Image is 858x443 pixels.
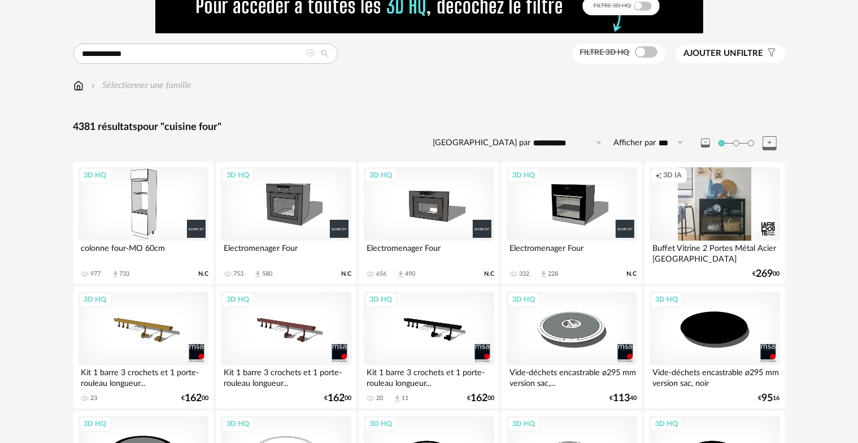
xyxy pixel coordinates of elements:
[650,416,683,431] div: 3D HQ
[650,292,683,307] div: 3D HQ
[221,416,254,431] div: 3D HQ
[221,168,254,183] div: 3D HQ
[507,241,637,263] div: Electromenager Four
[73,121,785,134] div: 4381 résultats
[91,270,101,278] div: 977
[73,79,84,92] img: svg+xml;base64,PHN2ZyB3aWR0aD0iMTYiIGhlaWdodD0iMTciIHZpZXdCb3g9IjAgMCAxNiAxNyIgZmlsbD0ibm9uZSIgeG...
[254,270,262,279] span: Download icon
[91,394,98,402] div: 23
[376,270,386,278] div: 656
[79,241,208,263] div: colonne four-MO 60cm
[328,394,345,402] span: 162
[79,168,112,183] div: 3D HQ
[519,270,529,278] div: 332
[221,241,351,263] div: Electromenager Four
[484,270,494,278] span: N.C
[185,394,202,402] span: 162
[663,171,682,180] span: 3D IA
[79,292,112,307] div: 3D HQ
[262,270,272,278] div: 580
[502,162,642,284] a: 3D HQ Electromenager Four 332 Download icon 228 N.C
[676,45,785,63] button: Ajouter unfiltre Filter icon
[89,79,98,92] img: svg+xml;base64,PHN2ZyB3aWR0aD0iMTYiIGhlaWdodD0iMTYiIHZpZXdCb3g9IjAgMCAxNiAxNiIgZmlsbD0ibm9uZSIgeG...
[198,270,208,278] span: N.C
[684,49,737,58] span: Ajouter un
[364,416,397,431] div: 3D HQ
[73,162,214,284] a: 3D HQ colonne four-MO 60cm 977 Download icon 733 N.C
[759,394,780,402] div: € 16
[548,270,558,278] div: 228
[644,162,785,284] a: Creation icon 3D IA Buffet Vitrine 2 Portes Métal Acier [GEOGRAPHIC_DATA] €26900
[79,365,208,388] div: Kit 1 barre 3 crochets et 1 porte-rouleau longueur...
[364,292,397,307] div: 3D HQ
[364,365,494,388] div: Kit 1 barre 3 crochets et 1 porte-rouleau longueur...
[650,365,779,388] div: Vide-déchets encastrable ø295 mm version sac, noir
[433,138,531,149] label: [GEOGRAPHIC_DATA] par
[216,162,356,284] a: 3D HQ Electromenager Four 753 Download icon 580 N.C
[393,394,402,403] span: Download icon
[359,286,499,409] a: 3D HQ Kit 1 barre 3 crochets et 1 porte-rouleau longueur... 20 Download icon 11 €16200
[613,394,630,402] span: 113
[650,241,779,263] div: Buffet Vitrine 2 Portes Métal Acier [GEOGRAPHIC_DATA]
[181,394,208,402] div: € 00
[614,138,656,149] label: Afficher par
[359,162,499,284] a: 3D HQ Electromenager Four 656 Download icon 490 N.C
[397,270,405,279] span: Download icon
[580,49,630,57] span: Filtre 3D HQ
[507,168,540,183] div: 3D HQ
[138,122,222,132] span: pour "cuisine four"
[507,292,540,307] div: 3D HQ
[502,286,642,409] a: 3D HQ Vide-déchets encastrable ø295 mm version sac,... €11340
[221,365,351,388] div: Kit 1 barre 3 crochets et 1 porte-rouleau longueur...
[120,270,130,278] div: 733
[627,270,637,278] span: N.C
[341,270,351,278] span: N.C
[405,270,415,278] div: 490
[216,286,356,409] a: 3D HQ Kit 1 barre 3 crochets et 1 porte-rouleau longueur... €16200
[684,48,764,59] span: filtre
[756,270,773,278] span: 269
[376,394,383,402] div: 20
[89,79,192,92] div: Sélectionner une famille
[644,286,785,409] a: 3D HQ Vide-déchets encastrable ø295 mm version sac, noir €9516
[764,48,777,59] span: Filter icon
[507,365,637,388] div: Vide-déchets encastrable ø295 mm version sac,...
[233,270,243,278] div: 753
[753,270,780,278] div: € 00
[79,416,112,431] div: 3D HQ
[364,241,494,263] div: Electromenager Four
[471,394,487,402] span: 162
[507,416,540,431] div: 3D HQ
[655,171,662,180] span: Creation icon
[402,394,408,402] div: 11
[324,394,351,402] div: € 00
[73,286,214,409] a: 3D HQ Kit 1 barre 3 crochets et 1 porte-rouleau longueur... 23 €16200
[221,292,254,307] div: 3D HQ
[762,394,773,402] span: 95
[364,168,397,183] div: 3D HQ
[467,394,494,402] div: € 00
[610,394,637,402] div: € 40
[111,270,120,279] span: Download icon
[539,270,548,279] span: Download icon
